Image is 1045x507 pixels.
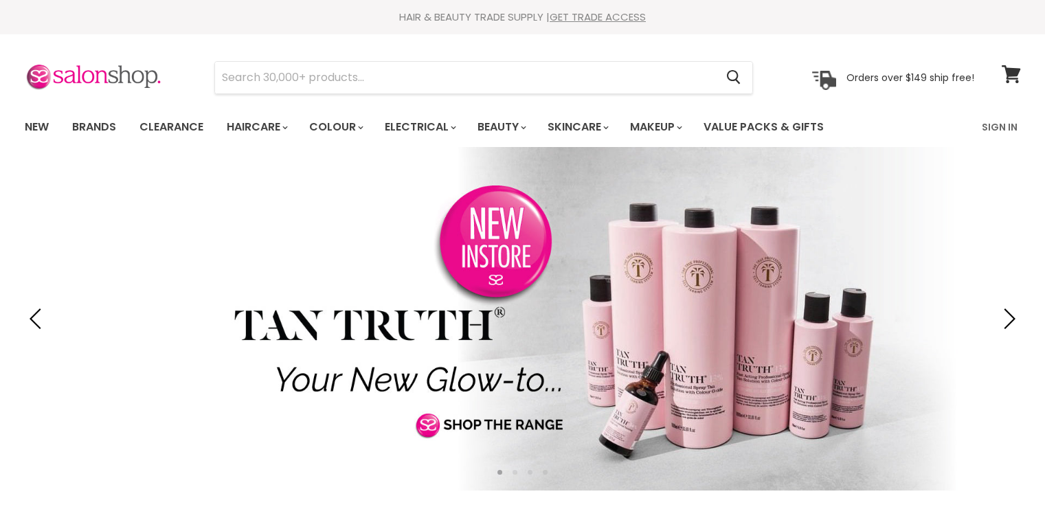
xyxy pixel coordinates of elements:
[129,113,214,142] a: Clearance
[693,113,834,142] a: Value Packs & Gifts
[467,113,535,142] a: Beauty
[299,113,372,142] a: Colour
[974,113,1026,142] a: Sign In
[14,113,59,142] a: New
[846,71,974,83] p: Orders over $149 ship free!
[8,107,1038,147] nav: Main
[537,113,617,142] a: Skincare
[214,61,753,94] form: Product
[216,113,296,142] a: Haircare
[24,305,52,333] button: Previous
[8,10,1038,24] div: HAIR & BEAUTY TRADE SUPPLY |
[993,305,1021,333] button: Next
[513,470,517,475] li: Page dot 2
[716,62,752,93] button: Search
[374,113,464,142] a: Electrical
[215,62,716,93] input: Search
[62,113,126,142] a: Brands
[543,470,548,475] li: Page dot 4
[528,470,532,475] li: Page dot 3
[14,107,904,147] ul: Main menu
[497,470,502,475] li: Page dot 1
[620,113,690,142] a: Makeup
[550,10,646,24] a: GET TRADE ACCESS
